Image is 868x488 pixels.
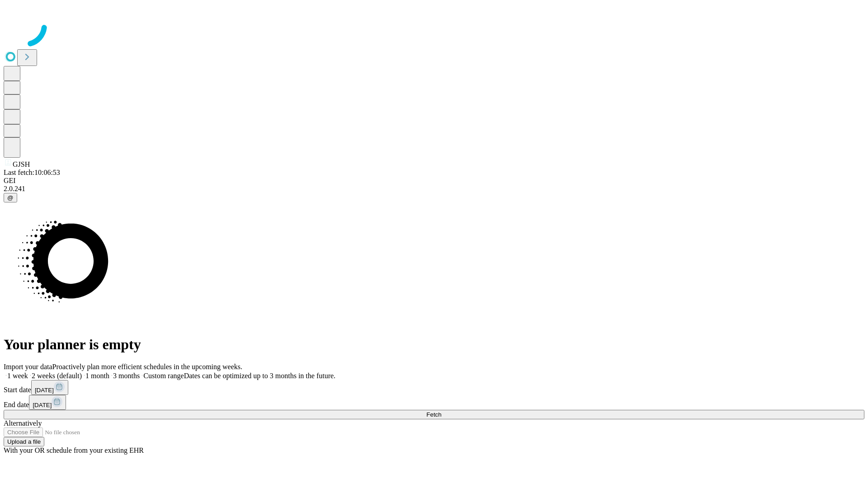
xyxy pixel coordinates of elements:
[4,193,17,202] button: @
[7,372,28,380] span: 1 week
[29,395,66,410] button: [DATE]
[4,395,864,410] div: End date
[4,419,42,427] span: Alternatively
[113,372,140,380] span: 3 months
[35,387,54,394] span: [DATE]
[4,177,864,185] div: GEI
[32,372,82,380] span: 2 weeks (default)
[85,372,109,380] span: 1 month
[4,410,864,419] button: Fetch
[13,160,30,168] span: GJSH
[33,402,52,408] span: [DATE]
[4,363,52,371] span: Import your data
[4,185,864,193] div: 2.0.241
[31,380,68,395] button: [DATE]
[4,437,44,446] button: Upload a file
[4,380,864,395] div: Start date
[426,411,441,418] span: Fetch
[143,372,184,380] span: Custom range
[4,169,60,176] span: Last fetch: 10:06:53
[4,446,144,454] span: With your OR schedule from your existing EHR
[4,336,864,353] h1: Your planner is empty
[184,372,335,380] span: Dates can be optimized up to 3 months in the future.
[52,363,242,371] span: Proactively plan more efficient schedules in the upcoming weeks.
[7,194,14,201] span: @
